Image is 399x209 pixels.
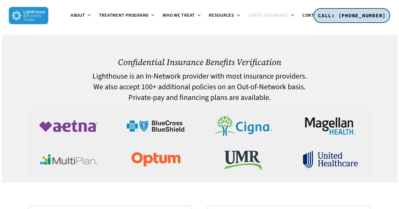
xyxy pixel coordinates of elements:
[299,13,332,18] a: Contact
[244,13,299,18] a: Verify Insurance
[28,58,371,67] h1: Confidential Insurance Benefits Verification
[209,12,234,19] span: Resources
[163,12,195,19] span: Who We Treat
[302,12,322,19] span: Contact
[205,13,244,18] a: Resources
[28,72,371,80] h4: Lighthouse is an In-Network provider with most insurance providers.
[248,12,289,19] span: Verify Insurance
[28,83,371,91] h4: We also accept 100+ additional policies on an Out-of-Network basis.
[67,13,95,18] a: About
[71,12,85,19] span: About
[314,8,390,23] a: CALL: [PHONE_NUMBER]
[9,7,48,24] img: Lighthouse Recovery Texas
[99,12,149,19] span: Treatment Programs
[318,12,386,19] span: CALL: [PHONE_NUMBER]
[95,13,159,18] a: Treatment Programs
[28,94,371,102] h4: Private-pay and financing plans are available.
[159,13,205,18] a: Who We Treat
